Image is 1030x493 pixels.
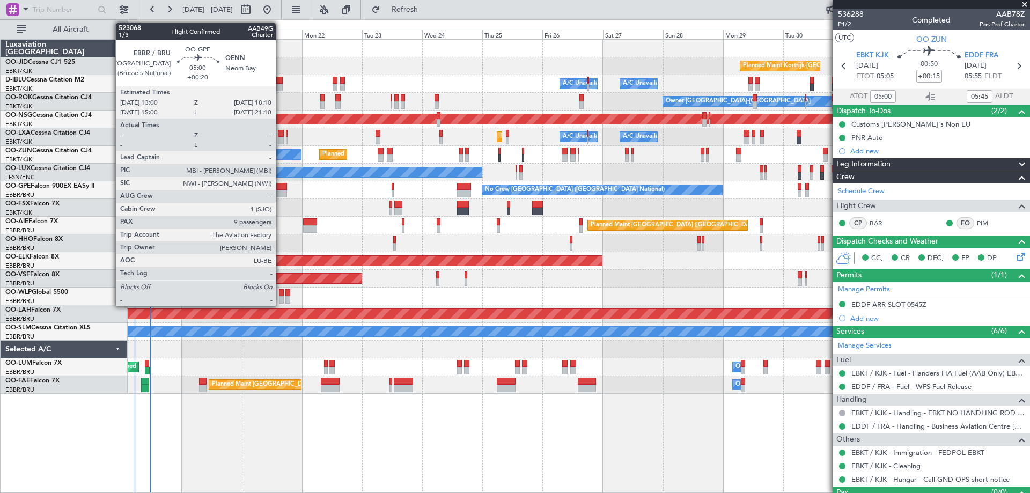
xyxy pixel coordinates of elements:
div: Tue 23 [362,30,422,39]
a: EBBR/BRU [5,386,34,394]
div: Sun 28 [663,30,723,39]
a: BAR [870,218,894,228]
span: Dispatch To-Dos [836,105,891,117]
a: EBBR/BRU [5,279,34,288]
span: DP [987,253,997,264]
a: EBKT/KJK [5,85,32,93]
div: Planned Maint Kortrijk-[GEOGRAPHIC_DATA] [322,146,447,163]
div: Owner Melsbroek Air Base [735,377,808,393]
a: EBKT / KJK - Cleaning [851,461,921,470]
div: Planned Maint Kortrijk-[GEOGRAPHIC_DATA] [743,58,868,74]
span: D-IBLU [5,77,26,83]
a: OO-ZUNCessna Citation CJ4 [5,148,92,154]
span: OO-LXA [5,130,31,136]
a: EDDF / FRA - Handling - Business Aviation Centre [GEOGRAPHIC_DATA] ([PERSON_NAME] Avn) EDDF / FRA [851,422,1025,431]
span: P1/2 [838,20,864,29]
span: OO-LAH [5,307,31,313]
a: OO-FAEFalcon 7X [5,378,60,384]
span: DFC, [928,253,944,264]
a: OO-LXACessna Citation CJ4 [5,130,90,136]
span: Refresh [382,6,428,13]
a: OO-HHOFalcon 8X [5,236,63,242]
span: ELDT [984,71,1002,82]
div: Owner [GEOGRAPHIC_DATA]-[GEOGRAPHIC_DATA] [666,93,811,109]
span: AAB78Z [980,9,1025,20]
div: Completed [912,14,951,26]
div: Owner Melsbroek Air Base [735,359,808,375]
a: OO-GPEFalcon 900EX EASy II [5,183,94,189]
div: Planned Maint Kortrijk-[GEOGRAPHIC_DATA] [500,129,625,145]
span: Others [836,433,860,446]
div: Mon 29 [723,30,783,39]
span: Leg Information [836,158,891,171]
span: OO-WLP [5,289,32,296]
span: OO-FSX [5,201,30,207]
span: OO-SLM [5,325,31,331]
a: LFSN/ENC [5,173,35,181]
span: Permits [836,269,862,282]
span: OO-LUM [5,360,32,366]
div: Fri 19 [122,30,182,39]
a: OO-LUMFalcon 7X [5,360,62,366]
div: No Crew [GEOGRAPHIC_DATA] ([GEOGRAPHIC_DATA] National) [91,182,271,198]
span: [DATE] [856,61,878,71]
span: Dispatch Checks and Weather [836,236,938,248]
span: [DATE] - [DATE] [182,5,233,14]
a: EBBR/BRU [5,226,34,234]
span: OO-ZUN [5,148,32,154]
div: A/C Unavailable [GEOGRAPHIC_DATA] ([GEOGRAPHIC_DATA] National) [563,129,762,145]
div: PNR Auto [851,133,883,142]
span: (1/1) [991,269,1007,281]
span: EDDF FRA [965,50,998,61]
a: EBKT/KJK [5,120,32,128]
span: (2/2) [991,105,1007,116]
a: EBKT / KJK - Fuel - Flanders FIA Fuel (AAB Only) EBKT / KJK [851,369,1025,378]
span: OO-HHO [5,236,33,242]
span: 05:55 [965,71,982,82]
span: 536288 [838,9,864,20]
span: OO-ROK [5,94,32,101]
div: A/C Unavailable [623,129,667,145]
div: Sat 27 [603,30,663,39]
span: CC, [871,253,883,264]
span: OO-NSG [5,112,32,119]
div: Add new [850,146,1025,156]
a: EBKT / KJK - Immigration - FEDPOL EBKT [851,448,984,457]
div: Add new [850,314,1025,323]
a: EBBR/BRU [5,368,34,376]
span: OO-LUX [5,165,31,172]
a: OO-LAHFalcon 7X [5,307,61,313]
span: OO-JID [5,59,28,65]
a: EBBR/BRU [5,315,34,323]
div: A/C Unavailable [GEOGRAPHIC_DATA]-[GEOGRAPHIC_DATA] [623,76,794,92]
span: Crew [836,171,855,183]
a: EDDF / FRA - Fuel - WFS Fuel Release [851,382,972,391]
span: CR [901,253,910,264]
input: --:-- [870,90,896,103]
div: A/C Unavailable [GEOGRAPHIC_DATA] ([GEOGRAPHIC_DATA] National) [563,76,762,92]
a: EBKT/KJK [5,138,32,146]
span: (6/6) [991,325,1007,336]
div: Fri 26 [542,30,602,39]
a: EBBR/BRU [5,262,34,270]
span: OO-ZUN [916,34,947,45]
a: OO-JIDCessna CJ1 525 [5,59,75,65]
span: Pos Pref Charter [980,20,1025,29]
a: OO-LUXCessna Citation CJ4 [5,165,90,172]
span: Services [836,326,864,338]
a: OO-SLMCessna Citation XLS [5,325,91,331]
span: FP [961,253,969,264]
input: --:-- [967,90,992,103]
a: EBBR/BRU [5,191,34,199]
span: Flight Crew [836,200,876,212]
a: EBBR/BRU [5,333,34,341]
span: EBKT KJK [856,50,889,61]
a: OO-WLPGlobal 5500 [5,289,68,296]
a: EBKT/KJK [5,209,32,217]
div: Sun 21 [242,30,302,39]
a: Manage Services [838,341,892,351]
a: EBKT / KJK - Handling - EBKT NO HANDLING RQD FOR CJ [851,408,1025,417]
a: OO-NSGCessna Citation CJ4 [5,112,92,119]
a: Schedule Crew [838,186,885,197]
a: EBBR/BRU [5,297,34,305]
